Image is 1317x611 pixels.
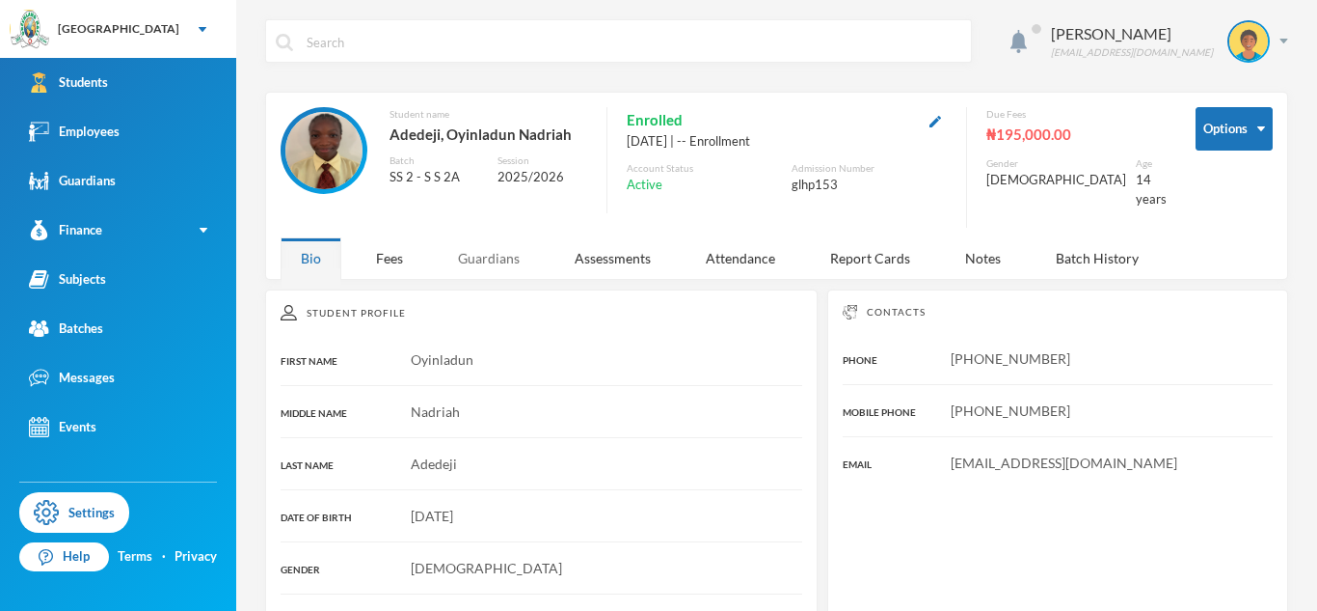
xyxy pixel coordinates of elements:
[951,403,1070,419] span: [PHONE_NUMBER]
[162,547,166,567] div: ·
[1051,45,1213,60] div: [EMAIL_ADDRESS][DOMAIN_NAME]
[627,107,683,132] span: Enrolled
[843,305,1273,319] div: Contacts
[945,237,1021,279] div: Notes
[390,153,483,168] div: Batch
[29,122,120,142] div: Employees
[1136,156,1167,171] div: Age
[29,417,96,437] div: Events
[58,20,179,38] div: [GEOGRAPHIC_DATA]
[497,153,587,168] div: Session
[986,107,1167,122] div: Due Fees
[1051,22,1213,45] div: [PERSON_NAME]
[29,319,103,339] div: Batches
[305,20,961,64] input: Search
[281,305,802,320] div: Student Profile
[497,168,587,187] div: 2025/2026
[411,456,457,472] span: Adedeji
[1229,22,1268,61] img: STUDENT
[986,171,1126,190] div: [DEMOGRAPHIC_DATA]
[685,237,795,279] div: Attendance
[285,112,363,189] img: STUDENT
[118,547,152,567] a: Terms
[19,542,109,571] a: Help
[627,176,662,195] span: Active
[276,34,293,51] img: search
[924,109,947,131] button: Edit
[627,161,782,176] div: Account Status
[627,132,947,152] div: [DATE] | -- Enrollment
[411,508,453,524] span: [DATE]
[1196,107,1273,151] button: Options
[1136,171,1167,208] div: 14 years
[29,72,108,93] div: Students
[29,220,102,240] div: Finance
[554,237,671,279] div: Assessments
[986,122,1167,147] div: ₦195,000.00
[411,560,562,576] span: [DEMOGRAPHIC_DATA]
[810,237,930,279] div: Report Cards
[438,237,540,279] div: Guardians
[356,237,423,279] div: Fees
[792,176,947,195] div: glhp153
[29,171,116,191] div: Guardians
[792,161,947,176] div: Admission Number
[281,237,341,279] div: Bio
[1035,237,1159,279] div: Batch History
[390,168,483,187] div: SS 2 - S S 2A
[986,156,1126,171] div: Gender
[390,122,587,147] div: Adedeji, Oyinladun Nadriah
[411,403,460,420] span: Nadriah
[29,368,115,388] div: Messages
[11,11,49,49] img: logo
[19,492,129,533] a: Settings
[175,547,217,567] a: Privacy
[390,107,587,122] div: Student name
[411,351,473,368] span: Oyinladun
[951,455,1177,471] span: [EMAIL_ADDRESS][DOMAIN_NAME]
[951,350,1070,367] span: [PHONE_NUMBER]
[29,269,106,290] div: Subjects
